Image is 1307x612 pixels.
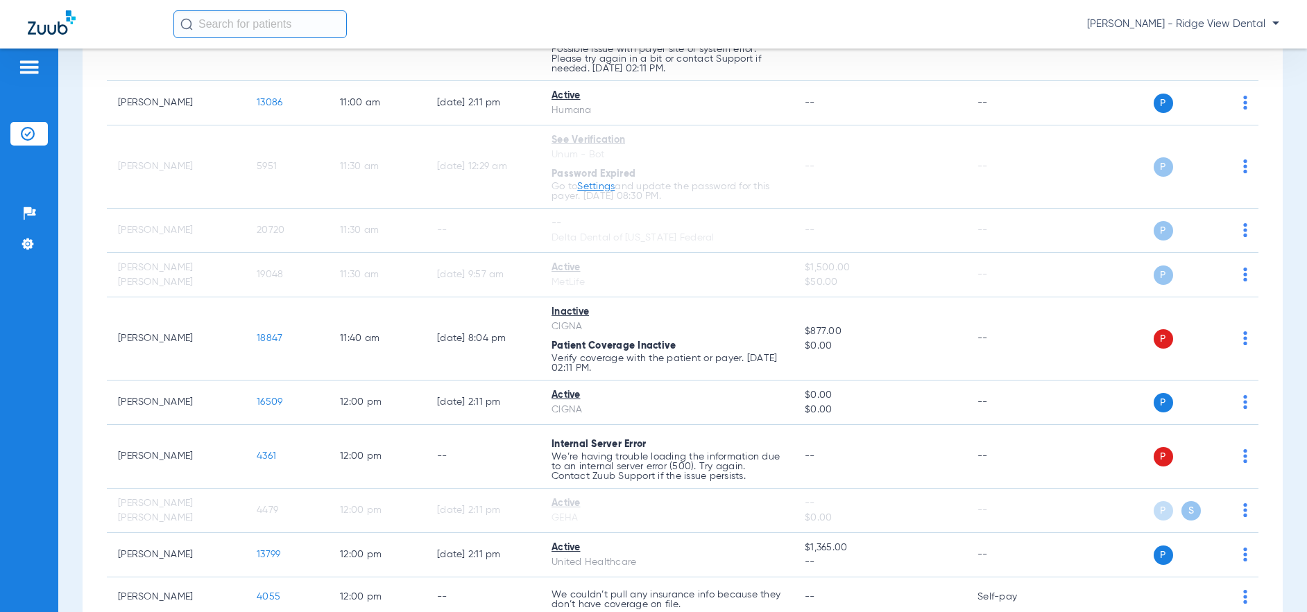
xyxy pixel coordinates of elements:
span: P [1154,393,1173,412]
img: group-dot-blue.svg [1243,395,1247,409]
span: 16509 [257,397,282,407]
td: [DATE] 2:11 PM [426,533,540,577]
td: -- [426,209,540,253]
td: [PERSON_NAME] [107,425,246,489]
span: P [1154,265,1173,285]
div: Active [552,89,783,103]
div: Active [552,261,783,275]
a: Settings [577,182,615,191]
td: -- [966,81,1060,125]
span: -- [805,496,955,511]
td: [DATE] 2:11 PM [426,381,540,425]
td: -- [966,381,1060,425]
span: 13086 [257,98,282,107]
td: -- [966,125,1060,209]
span: Password Expired [552,169,635,179]
span: $50.00 [805,275,955,290]
span: -- [805,592,815,602]
span: $0.00 [805,388,955,403]
span: S [1181,501,1201,521]
div: See Verification [552,133,783,148]
td: [DATE] 2:11 PM [426,81,540,125]
span: 4055 [257,592,280,602]
img: group-dot-blue.svg [1243,331,1247,345]
div: -- [552,216,783,231]
span: $0.00 [805,511,955,525]
span: $0.00 [805,403,955,417]
td: 11:00 AM [329,81,426,125]
div: MetLife [552,275,783,290]
iframe: Chat Widget [1238,545,1307,612]
td: [DATE] 2:11 PM [426,489,540,533]
div: CIGNA [552,403,783,417]
p: We’re having trouble loading the information due to an internal server error (500). Try again. Co... [552,452,783,481]
span: -- [805,555,955,570]
div: Unum - Bot [552,148,783,162]
span: [PERSON_NAME] - Ridge View Dental [1087,17,1279,31]
td: 11:30 AM [329,125,426,209]
div: Active [552,388,783,403]
td: [PERSON_NAME] [107,125,246,209]
td: 12:00 PM [329,381,426,425]
td: [PERSON_NAME] [107,297,246,381]
span: Internal Server Error [552,439,646,449]
p: Verify coverage with the patient or payer. [DATE] 02:11 PM. [552,353,783,373]
td: 11:30 AM [329,209,426,253]
img: Zuub Logo [28,10,76,35]
td: [PERSON_NAME] [107,381,246,425]
span: P [1154,545,1173,565]
img: group-dot-blue.svg [1243,449,1247,463]
span: $1,365.00 [805,541,955,555]
span: P [1154,94,1173,113]
img: group-dot-blue.svg [1243,159,1247,173]
span: -- [805,161,815,171]
td: [PERSON_NAME] [107,209,246,253]
span: 13799 [257,550,280,559]
span: 18847 [257,333,282,343]
span: 5951 [257,161,277,171]
td: -- [966,425,1060,489]
span: 4361 [257,451,276,461]
span: Patient Coverage Inactive [552,341,676,351]
span: $0.00 [805,339,955,353]
span: 19048 [257,270,283,279]
div: Delta Dental of [US_STATE] Federal [552,231,783,245]
img: group-dot-blue.svg [1243,268,1247,281]
td: [DATE] 8:04 PM [426,297,540,381]
img: group-dot-blue.svg [1243,503,1247,517]
td: 12:00 PM [329,489,426,533]
div: Active [552,541,783,555]
td: -- [966,489,1060,533]
td: 12:00 PM [329,425,426,489]
span: -- [805,225,815,235]
td: [DATE] 9:57 AM [426,253,540,297]
div: CIGNA [552,320,783,334]
span: -- [805,451,815,461]
td: [PERSON_NAME] [107,81,246,125]
span: $877.00 [805,324,955,339]
input: Search for patients [173,10,347,38]
span: -- [805,98,815,107]
td: 11:30 AM [329,253,426,297]
div: Humana [552,103,783,118]
span: P [1154,501,1173,521]
span: 20720 [257,225,284,235]
td: 12:00 PM [329,533,426,577]
td: [PERSON_NAME] [PERSON_NAME] [107,253,246,297]
div: Active [552,496,783,511]
img: group-dot-blue.svg [1243,223,1247,237]
td: -- [966,533,1060,577]
div: United Healthcare [552,555,783,570]
td: -- [426,425,540,489]
span: 4479 [257,505,278,515]
td: -- [966,209,1060,253]
span: P [1154,221,1173,241]
p: Possible issue with payer site or system error. Please try again in a bit or contact Support if n... [552,44,783,73]
span: P [1154,157,1173,177]
div: GEHA [552,511,783,525]
img: hamburger-icon [18,59,40,76]
td: [PERSON_NAME] [PERSON_NAME] [107,489,246,533]
img: Search Icon [180,18,193,30]
td: -- [966,297,1060,381]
